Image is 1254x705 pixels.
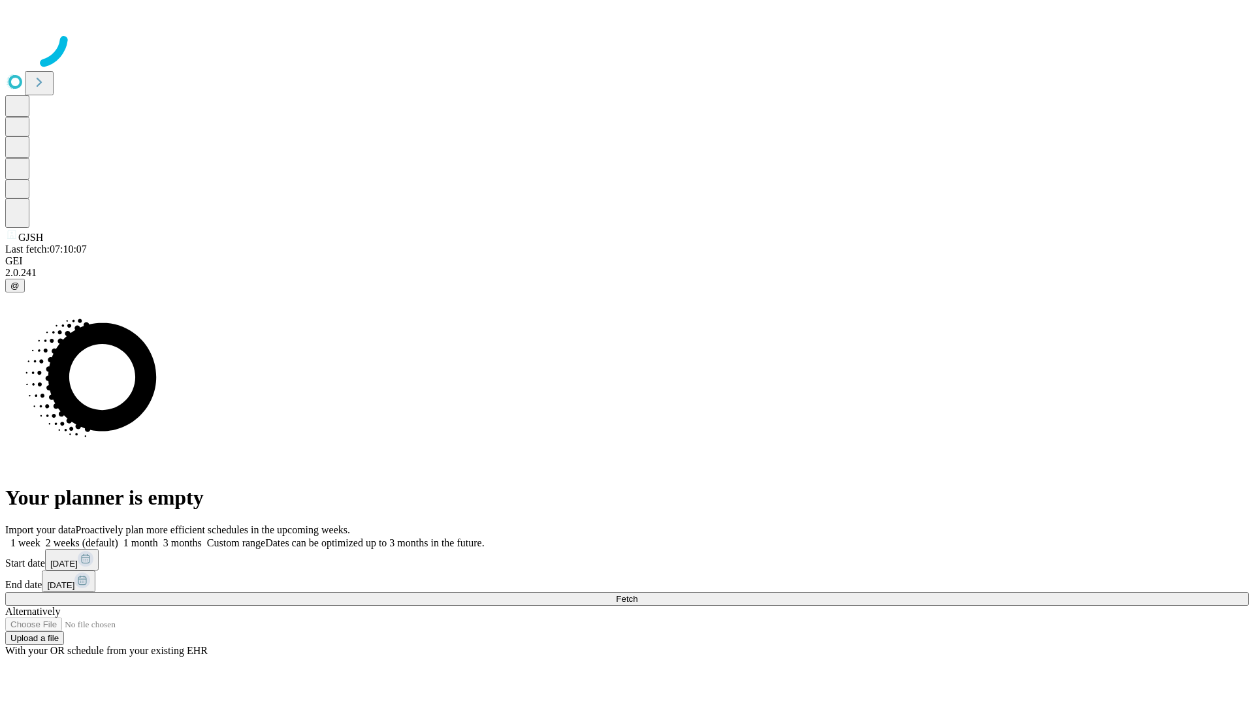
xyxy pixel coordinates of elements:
[45,549,99,571] button: [DATE]
[46,537,118,548] span: 2 weeks (default)
[5,267,1249,279] div: 2.0.241
[50,559,78,569] span: [DATE]
[42,571,95,592] button: [DATE]
[10,281,20,290] span: @
[5,279,25,292] button: @
[5,631,64,645] button: Upload a file
[5,524,76,535] span: Import your data
[5,606,60,617] span: Alternatively
[5,592,1249,606] button: Fetch
[5,255,1249,267] div: GEI
[5,486,1249,510] h1: Your planner is empty
[47,580,74,590] span: [DATE]
[265,537,484,548] span: Dates can be optimized up to 3 months in the future.
[163,537,202,548] span: 3 months
[5,243,87,255] span: Last fetch: 07:10:07
[18,232,43,243] span: GJSH
[207,537,265,548] span: Custom range
[123,537,158,548] span: 1 month
[10,537,40,548] span: 1 week
[5,571,1249,592] div: End date
[5,549,1249,571] div: Start date
[616,594,637,604] span: Fetch
[76,524,350,535] span: Proactively plan more efficient schedules in the upcoming weeks.
[5,645,208,656] span: With your OR schedule from your existing EHR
